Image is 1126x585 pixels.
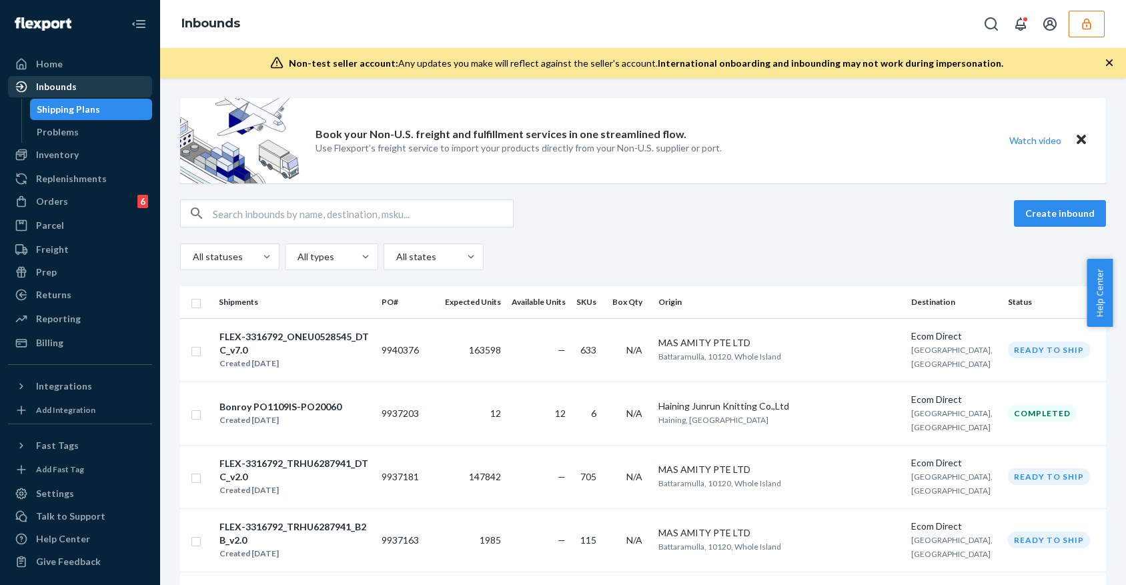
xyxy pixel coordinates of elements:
span: Battaramulla, 10120, Whole Island [658,352,781,362]
td: 9940376 [376,318,440,382]
span: 12 [555,408,566,419]
span: 12 [490,408,501,419]
button: Open account menu [1037,11,1063,37]
button: Fast Tags [8,435,152,456]
a: Inbounds [181,16,240,31]
div: Ecom Direct [911,520,997,533]
div: Talk to Support [36,510,105,523]
span: [GEOGRAPHIC_DATA], [GEOGRAPHIC_DATA] [911,535,993,559]
div: Shipping Plans [37,103,100,116]
div: Parcel [36,219,64,232]
span: — [558,471,566,482]
div: MAS AMITY PTE LTD [658,526,901,540]
th: Origin [653,286,907,318]
a: Add Integration [8,402,152,418]
a: Shipping Plans [30,99,153,120]
input: Search inbounds by name, destination, msku... [213,200,513,227]
button: Open notifications [1007,11,1034,37]
div: Bonroy PO1109IS-PO20060 [219,400,342,414]
button: Watch video [1001,131,1070,150]
div: Home [36,57,63,71]
span: — [558,344,566,356]
span: N/A [626,344,642,356]
span: 115 [580,534,596,546]
span: 163598 [469,344,501,356]
div: Help Center [36,532,90,546]
img: Flexport logo [15,17,71,31]
a: Inventory [8,144,152,165]
div: Fast Tags [36,439,79,452]
button: Open Search Box [978,11,1005,37]
span: Battaramulla, 10120, Whole Island [658,542,781,552]
input: All types [296,250,298,263]
button: Close Navigation [125,11,152,37]
a: Settings [8,483,152,504]
a: Problems [30,121,153,143]
div: FLEX-3316792_ONEU0528545_DTC_v7.0 [219,330,370,357]
div: Ecom Direct [911,456,997,470]
a: Talk to Support [8,506,152,527]
div: Created [DATE] [219,484,370,497]
ol: breadcrumbs [171,5,251,43]
div: 6 [137,195,148,208]
a: Help Center [8,528,152,550]
a: Home [8,53,152,75]
div: Inventory [36,148,79,161]
div: FLEX-3316792_TRHU6287941_B2B_v2.0 [219,520,370,547]
input: All states [395,250,396,263]
span: [GEOGRAPHIC_DATA], [GEOGRAPHIC_DATA] [911,408,993,432]
div: Returns [36,288,71,302]
span: 1985 [480,534,501,546]
th: Available Units [506,286,571,318]
div: Settings [36,487,74,500]
div: Orders [36,195,68,208]
div: Completed [1008,405,1077,422]
th: Destination [906,286,1003,318]
a: Add Fast Tag [8,462,152,478]
a: Replenishments [8,168,152,189]
div: Created [DATE] [219,414,342,427]
button: Help Center [1087,259,1113,327]
button: Create inbound [1014,200,1106,227]
th: Expected Units [440,286,506,318]
div: Ecom Direct [911,330,997,343]
div: Give Feedback [36,555,101,568]
span: 147842 [469,471,501,482]
span: [GEOGRAPHIC_DATA], [GEOGRAPHIC_DATA] [911,472,993,496]
a: Inbounds [8,76,152,97]
button: Close [1073,131,1090,150]
input: All statuses [191,250,193,263]
th: PO# [376,286,440,318]
div: Freight [36,243,69,256]
span: 705 [580,471,596,482]
span: International onboarding and inbounding may not work during impersonation. [658,57,1003,69]
div: Ready to ship [1008,532,1090,548]
p: Use Flexport’s freight service to import your products directly from your Non-U.S. supplier or port. [316,141,722,155]
a: Returns [8,284,152,306]
span: — [558,534,566,546]
span: N/A [626,408,642,419]
div: Inbounds [36,80,77,93]
a: Orders6 [8,191,152,212]
div: Replenishments [36,172,107,185]
td: 9937203 [376,382,440,445]
a: Billing [8,332,152,354]
span: N/A [626,471,642,482]
button: Integrations [8,376,152,397]
span: Battaramulla, 10120, Whole Island [658,478,781,488]
div: Created [DATE] [219,357,370,370]
span: 6 [591,408,596,419]
p: Book your Non-U.S. freight and fulfillment services in one streamlined flow. [316,127,686,142]
span: Non-test seller account: [289,57,398,69]
span: N/A [626,534,642,546]
a: Reporting [8,308,152,330]
div: Add Integration [36,404,95,416]
th: Box Qty [607,286,653,318]
a: Prep [8,261,152,283]
div: Ready to ship [1008,468,1090,485]
div: Reporting [36,312,81,326]
div: Ready to ship [1008,342,1090,358]
span: Haining, [GEOGRAPHIC_DATA] [658,415,768,425]
td: 9937181 [376,445,440,508]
